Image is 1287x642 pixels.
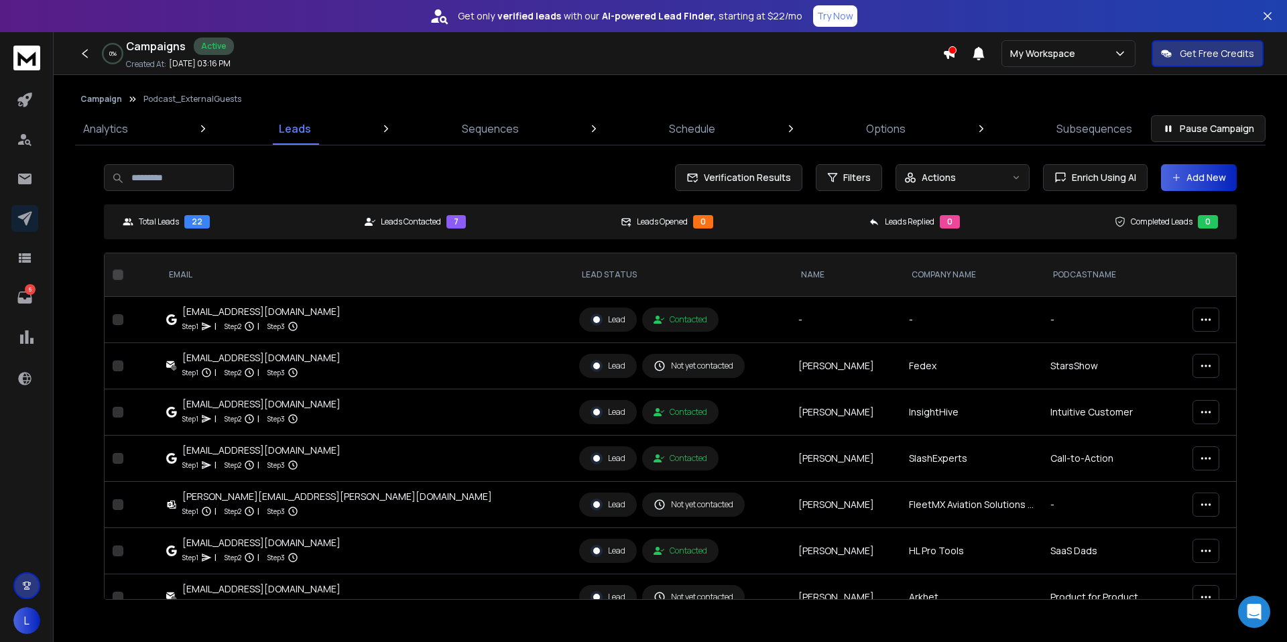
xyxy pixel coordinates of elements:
[1042,297,1184,343] td: -
[182,582,341,596] div: [EMAIL_ADDRESS][DOMAIN_NAME]
[1042,436,1184,482] td: Call-to-Action
[922,171,956,184] p: Actions
[25,284,36,295] p: 6
[182,490,492,503] div: [PERSON_NAME][EMAIL_ADDRESS][PERSON_NAME][DOMAIN_NAME]
[654,499,733,511] div: Not yet contacted
[126,38,186,54] h1: Campaigns
[602,9,716,23] strong: AI-powered Lead Finder,
[940,215,960,229] div: 0
[1042,528,1184,574] td: SaaS Dads
[225,505,241,518] p: Step 2
[109,50,117,58] p: 0 %
[817,9,853,23] p: Try Now
[458,9,802,23] p: Get only with our starting at $22/mo
[446,215,466,229] div: 7
[75,113,136,145] a: Analytics
[182,366,198,379] p: Step 1
[225,412,241,426] p: Step 2
[1042,574,1184,621] td: Product for Product
[267,597,285,611] p: Step 3
[1010,47,1081,60] p: My Workspace
[225,551,241,564] p: Step 2
[654,314,707,325] div: Contacted
[1161,164,1237,191] button: Add New
[1048,113,1140,145] a: Subsequences
[571,253,790,297] th: LEAD STATUS
[381,216,441,227] p: Leads Contacted
[790,528,901,574] td: [PERSON_NAME]
[257,320,259,333] p: |
[225,597,241,611] p: Step 2
[843,171,871,184] span: Filters
[1043,164,1148,191] button: Enrich Using AI
[182,458,198,472] p: Step 1
[454,113,527,145] a: Sequences
[182,536,341,550] div: [EMAIL_ADDRESS][DOMAIN_NAME]
[654,407,707,418] div: Contacted
[225,366,241,379] p: Step 2
[901,389,1042,436] td: InsightHive
[1042,389,1184,436] td: Intuitive Customer
[182,597,198,611] p: Step 1
[901,343,1042,389] td: Fedex
[1152,40,1264,67] button: Get Free Credits
[143,94,241,105] p: Podcast_ExternalGuests
[497,9,561,23] strong: verified leads
[790,297,901,343] td: -
[182,351,341,365] div: [EMAIL_ADDRESS][DOMAIN_NAME]
[1042,482,1184,528] td: -
[182,305,341,318] div: [EMAIL_ADDRESS][DOMAIN_NAME]
[901,482,1042,528] td: FleetMX Aviation Solutions Inc (DBA EmpowerMX)
[126,59,166,70] p: Created At:
[591,406,625,418] div: Lead
[214,505,217,518] p: |
[591,314,625,326] div: Lead
[858,113,914,145] a: Options
[698,171,791,184] span: Verification Results
[790,253,901,297] th: NAME
[214,597,217,611] p: |
[13,607,40,634] button: L
[790,436,901,482] td: [PERSON_NAME]
[637,216,688,227] p: Leads Opened
[279,121,311,137] p: Leads
[257,597,259,611] p: |
[669,121,715,137] p: Schedule
[214,551,217,564] p: |
[214,412,217,426] p: |
[182,551,198,564] p: Step 1
[1198,215,1218,229] div: 0
[661,113,723,145] a: Schedule
[257,412,259,426] p: |
[885,216,934,227] p: Leads Replied
[267,458,285,472] p: Step 3
[184,215,210,229] div: 22
[813,5,857,27] button: Try Now
[257,551,259,564] p: |
[675,164,802,191] button: Verification Results
[214,366,217,379] p: |
[271,113,319,145] a: Leads
[225,458,241,472] p: Step 2
[1151,115,1266,142] button: Pause Campaign
[267,412,285,426] p: Step 3
[214,458,217,472] p: |
[1056,121,1132,137] p: Subsequences
[591,591,625,603] div: Lead
[182,444,341,457] div: [EMAIL_ADDRESS][DOMAIN_NAME]
[1066,171,1136,184] span: Enrich Using AI
[257,366,259,379] p: |
[591,499,625,511] div: Lead
[654,591,733,603] div: Not yet contacted
[462,121,519,137] p: Sequences
[901,253,1042,297] th: Company Name
[267,366,285,379] p: Step 3
[901,297,1042,343] td: -
[267,320,285,333] p: Step 3
[83,121,128,137] p: Analytics
[591,452,625,464] div: Lead
[1042,253,1184,297] th: podcastName
[901,436,1042,482] td: SlashExperts
[257,505,259,518] p: |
